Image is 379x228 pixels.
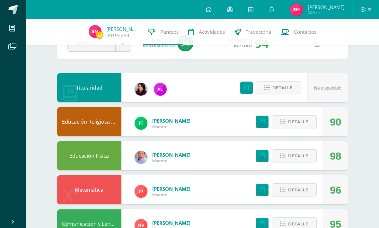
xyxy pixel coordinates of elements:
img: f2479564556adaf5e3a6bc9a0fa8aaf0.png [89,25,101,38]
span: No disponible [314,85,341,91]
div: 96 [330,176,341,205]
span: 23 [96,31,103,39]
span: Detalle [288,150,308,162]
button: Detalle [272,183,317,197]
div: 90 [330,108,341,136]
button: Detalle [272,115,317,128]
span: Punteos [160,29,179,35]
span: Maestro [152,124,190,129]
span: [PERSON_NAME] [152,186,190,192]
button: Detalle [272,149,317,162]
span: Detalle [288,184,308,196]
span: Trayectoria [246,29,271,35]
span: Maestro [152,192,190,197]
img: 6c58b5a751619099581147680274b29f.png [135,151,147,164]
img: 374004a528457e5f7e22f410c4f3e63e.png [135,83,147,96]
a: Trayectoria [230,19,276,45]
span: [PERSON_NAME] [308,4,345,10]
a: Contactos [276,19,321,45]
a: 20192294 [106,32,129,39]
div: Educación Religiosa Escolar [57,107,121,136]
img: b5613e1a4347ac065b47e806e9a54e9c.png [135,185,147,198]
a: Actividades [183,19,230,45]
a: [PERSON_NAME] [106,26,138,32]
span: Detalle [288,116,308,128]
span: Detalle [272,82,293,94]
span: Mi Perfil [308,10,345,15]
span: [PERSON_NAME] [152,152,190,158]
button: Detalle [256,81,301,94]
img: 3da61d9b1d2c0c7b8f7e89c78bbce001.png [135,117,147,130]
span: Actividades [199,29,225,35]
div: Educación Física [57,141,121,170]
div: Titularidad [57,73,121,102]
div: Matemática [57,175,121,204]
span: Maestro [152,158,190,163]
img: 775a36a8e1830c9c46756a1d4adc11d7.png [154,83,167,96]
div: 98 [330,142,341,171]
span: [PERSON_NAME] [152,118,190,124]
img: f2479564556adaf5e3a6bc9a0fa8aaf0.png [290,3,303,16]
a: Punteos [143,19,183,45]
span: Contactos [294,29,316,35]
span: [PERSON_NAME] [152,220,190,226]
